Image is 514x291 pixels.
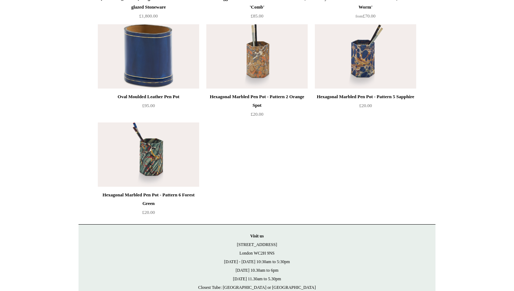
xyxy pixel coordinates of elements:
a: Hexagonal Marbled Pen Pot - Pattern 2 Orange Spot £20.00 [206,92,308,122]
a: Hexagonal Marbled Pen Pot - Pattern 2 Orange Spot Hexagonal Marbled Pen Pot - Pattern 2 Orange Spot [206,24,308,89]
strong: Visit us [250,234,264,239]
span: £20.00 [142,210,155,215]
img: Hexagonal Marbled Pen Pot - Pattern 5 Sapphire [315,24,416,89]
div: Hexagonal Marbled Pen Pot - Pattern 2 Orange Spot [208,92,306,110]
a: Oval Moulded Leather Pen Pot Oval Moulded Leather Pen Pot [98,24,199,89]
a: Hexagonal Marbled Pen Pot - Pattern 6 Forest Green £20.00 [98,191,199,220]
a: Hexagonal Marbled Pen Pot - Pattern 6 Forest Green Hexagonal Marbled Pen Pot - Pattern 6 Forest G... [98,122,199,187]
div: Oval Moulded Leather Pen Pot [100,92,197,101]
div: Hexagonal Marbled Pen Pot - Pattern 6 Forest Green [100,191,197,208]
a: Oval Moulded Leather Pen Pot £95.00 [98,92,199,122]
div: Hexagonal Marbled Pen Pot - Pattern 5 Sapphire [317,92,414,101]
img: Hexagonal Marbled Pen Pot - Pattern 2 Orange Spot [206,24,308,89]
a: Hexagonal Marbled Pen Pot - Pattern 5 Sapphire £20.00 [315,92,416,122]
span: from [356,14,363,18]
span: £1,800.00 [139,13,158,19]
img: Oval Moulded Leather Pen Pot [98,24,199,89]
span: £20.00 [359,103,372,108]
a: Hexagonal Marbled Pen Pot - Pattern 5 Sapphire Hexagonal Marbled Pen Pot - Pattern 5 Sapphire [315,24,416,89]
span: £70.00 [356,13,376,19]
span: £20.00 [251,111,263,117]
span: £95.00 [142,103,155,108]
img: Hexagonal Marbled Pen Pot - Pattern 6 Forest Green [98,122,199,187]
span: £85.00 [251,13,263,19]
